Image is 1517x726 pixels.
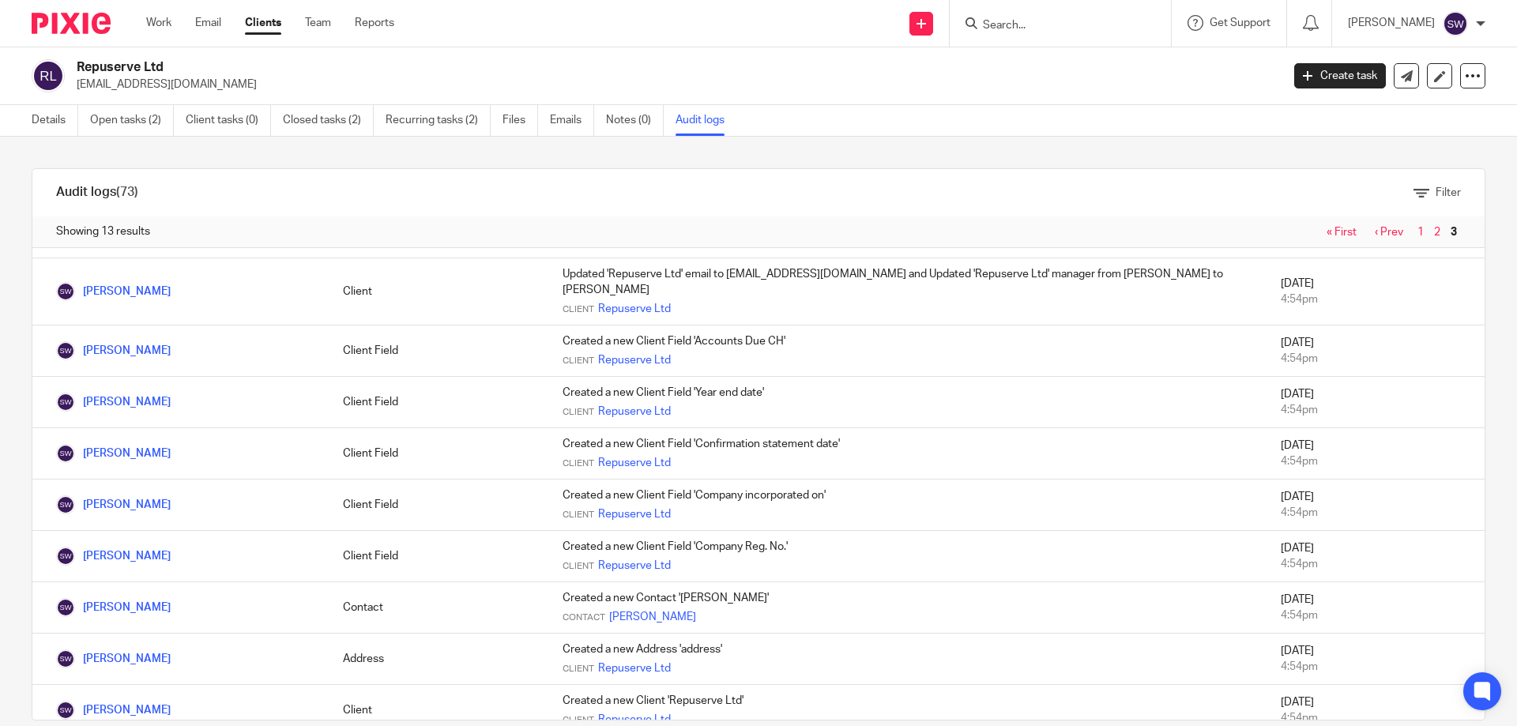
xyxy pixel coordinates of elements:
a: 2 [1434,227,1440,238]
img: Sian Williams [56,598,75,617]
a: [PERSON_NAME] [56,551,171,562]
span: Client [563,406,594,419]
a: Repuserve Ltd [598,455,671,471]
td: Created a new Client Field 'Accounts Due CH' [547,325,1265,377]
a: [PERSON_NAME] [609,609,696,625]
img: Sian Williams [56,341,75,360]
div: 4:54pm [1281,556,1469,572]
td: Created a new Client Field 'Company Reg. No.' [547,531,1265,582]
img: svg%3E [32,59,65,92]
a: [PERSON_NAME] [56,397,171,408]
a: Emails [550,105,594,136]
a: Notes (0) [606,105,664,136]
a: 1 [1417,227,1424,238]
a: « First [1327,227,1357,238]
a: [PERSON_NAME] [56,286,171,297]
img: Sian Williams [56,393,75,412]
td: Client Field [327,377,547,428]
a: Repuserve Ltd [598,506,671,522]
td: [DATE] [1265,582,1485,634]
a: Client tasks (0) [186,105,271,136]
img: Sian Williams [56,547,75,566]
td: [DATE] [1265,325,1485,377]
a: Audit logs [676,105,736,136]
a: Team [305,15,331,31]
a: Repuserve Ltd [598,558,671,574]
img: svg%3E [1443,11,1468,36]
img: Sian Williams [56,649,75,668]
td: [DATE] [1265,531,1485,582]
div: 4:54pm [1281,710,1469,726]
div: 4:54pm [1281,608,1469,623]
p: [PERSON_NAME] [1348,15,1435,31]
a: Details [32,105,78,136]
td: Client Field [327,531,547,582]
td: Client Field [327,428,547,480]
a: [PERSON_NAME] [56,602,171,613]
td: [DATE] [1265,480,1485,531]
td: Created a new Contact '[PERSON_NAME]' [547,582,1265,634]
td: Contact [327,582,547,634]
a: Repuserve Ltd [598,404,671,419]
span: Client [563,303,594,316]
h2: Repuserve Ltd [77,59,1032,76]
div: 4:54pm [1281,351,1469,367]
input: Search [981,19,1124,33]
div: 4:54pm [1281,292,1469,307]
span: Filter [1436,187,1461,198]
span: Contact [563,611,605,624]
a: [PERSON_NAME] [56,499,171,510]
img: Pixie [32,13,111,34]
a: Clients [245,15,281,31]
a: Repuserve Ltd [598,301,671,317]
nav: pager [1319,226,1461,239]
span: Client [563,355,594,367]
div: 4:54pm [1281,659,1469,675]
a: Reports [355,15,394,31]
td: Created a new Client Field 'Confirmation statement date' [547,428,1265,480]
td: Client Field [327,325,547,377]
span: 3 [1447,223,1461,242]
span: (73) [116,186,138,198]
span: Client [563,663,594,675]
div: 4:54pm [1281,453,1469,469]
td: [DATE] [1265,258,1485,325]
img: Sian Williams [56,444,75,463]
span: Get Support [1210,17,1270,28]
a: Repuserve Ltd [598,352,671,368]
a: [PERSON_NAME] [56,448,171,459]
p: [EMAIL_ADDRESS][DOMAIN_NAME] [77,77,1270,92]
img: Sian Williams [56,282,75,301]
a: Email [195,15,221,31]
h1: Audit logs [56,184,138,201]
a: Repuserve Ltd [598,660,671,676]
td: Updated 'Repuserve Ltd' email to [EMAIL_ADDRESS][DOMAIN_NAME] and Updated 'Repuserve Ltd' manager... [547,258,1265,325]
div: 4:54pm [1281,505,1469,521]
td: Created a new Client Field 'Year end date' [547,377,1265,428]
a: Files [503,105,538,136]
td: [DATE] [1265,377,1485,428]
td: Created a new Address 'address' [547,634,1265,685]
td: [DATE] [1265,634,1485,685]
td: Client [327,258,547,325]
a: [PERSON_NAME] [56,653,171,664]
span: Showing 13 results [56,224,150,239]
a: Recurring tasks (2) [386,105,491,136]
a: Work [146,15,171,31]
img: Sian Williams [56,495,75,514]
span: Client [563,560,594,573]
td: [DATE] [1265,428,1485,480]
a: [PERSON_NAME] [56,345,171,356]
a: ‹ Prev [1375,227,1403,238]
div: 4:54pm [1281,402,1469,418]
a: Create task [1294,63,1386,88]
span: Client [563,457,594,470]
img: Sian Williams [56,701,75,720]
a: [PERSON_NAME] [56,705,171,716]
td: Address [327,634,547,685]
a: Open tasks (2) [90,105,174,136]
a: Closed tasks (2) [283,105,374,136]
span: Client [563,509,594,521]
td: Client Field [327,480,547,531]
td: Created a new Client Field 'Company incorporated on' [547,480,1265,531]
